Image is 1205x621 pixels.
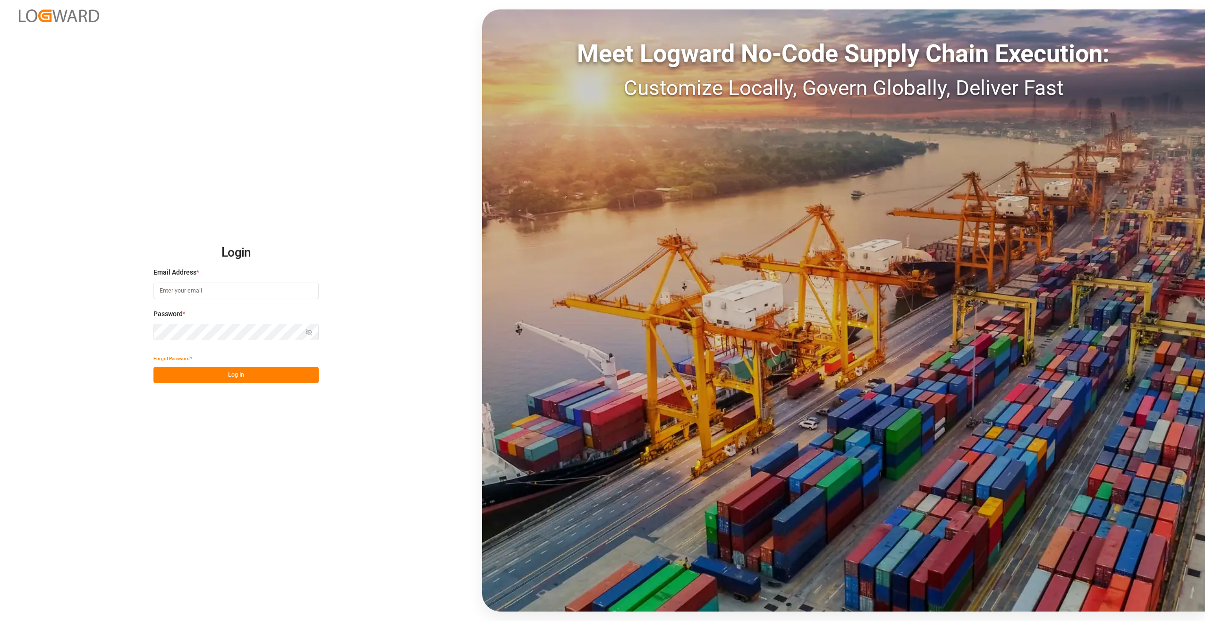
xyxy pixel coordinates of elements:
img: Logward_new_orange.png [19,9,99,22]
button: Forgot Password? [153,350,192,367]
span: Email Address [153,267,196,277]
span: Password [153,309,183,319]
input: Enter your email [153,283,319,299]
button: Log In [153,367,319,383]
h2: Login [153,238,319,268]
div: Customize Locally, Govern Globally, Deliver Fast [482,72,1205,103]
div: Meet Logward No-Code Supply Chain Execution: [482,35,1205,72]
